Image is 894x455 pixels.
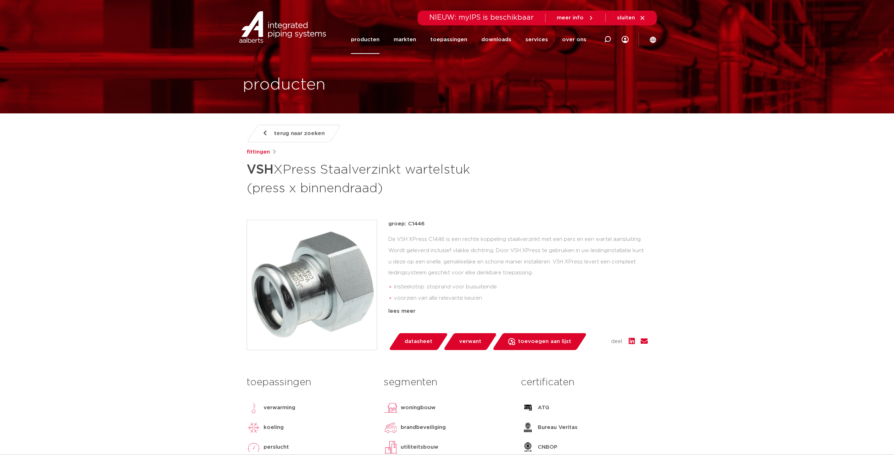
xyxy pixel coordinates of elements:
a: producten [351,25,380,54]
p: ATG [538,404,549,412]
p: utiliteitsbouw [401,443,438,451]
img: verwarming [247,401,261,415]
p: koeling [264,423,284,432]
p: woningbouw [401,404,436,412]
p: verwarming [264,404,295,412]
img: brandbeveiliging [384,420,398,435]
img: Bureau Veritas [521,420,535,435]
a: datasheet [388,333,448,350]
img: ATG [521,401,535,415]
img: perslucht [247,440,261,454]
span: sluiten [617,15,635,20]
h3: segmenten [384,375,510,389]
a: downloads [481,25,511,54]
a: toepassingen [430,25,467,54]
div: De VSH XPress C1446 is een rechte koppeling staalverzinkt met een pers en een wartel aansluiting.... [388,234,648,304]
span: terug naar zoeken [274,128,325,139]
span: meer info [557,15,584,20]
p: perslucht [264,443,289,451]
a: fittingen [247,148,270,156]
img: CNBOP [521,440,535,454]
a: terug naar zoeken [246,125,341,142]
span: toevoegen aan lijst [518,336,571,347]
h1: producten [243,74,326,96]
p: CNBOP [538,443,557,451]
img: Product Image for VSH XPress Staalverzinkt wartelstuk (press x binnendraad) [247,220,377,350]
img: woningbouw [384,401,398,415]
a: verwant [443,333,497,350]
li: voorzien van alle relevante keuren [394,293,648,304]
img: utiliteitsbouw [384,440,398,454]
strong: VSH [247,163,273,176]
img: koeling [247,420,261,435]
nav: Menu [351,25,586,54]
p: Bureau Veritas [538,423,578,432]
a: services [525,25,548,54]
span: verwant [459,336,481,347]
p: groep: C1446 [388,220,648,228]
h3: certificaten [521,375,647,389]
a: meer info [557,15,594,21]
span: deel: [611,337,623,346]
a: markten [394,25,416,54]
li: Leak Before Pressed-functie [394,304,648,315]
div: my IPS [622,25,629,54]
div: lees meer [388,307,648,316]
a: over ons [562,25,586,54]
a: sluiten [617,15,646,21]
h3: toepassingen [247,375,373,389]
p: brandbeveiliging [401,423,446,432]
span: datasheet [405,336,432,347]
span: NIEUW: myIPS is beschikbaar [429,14,534,21]
li: insteekstop: stoprand voor buisuiteinde [394,281,648,293]
h1: XPress Staalverzinkt wartelstuk (press x binnendraad) [247,159,511,197]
